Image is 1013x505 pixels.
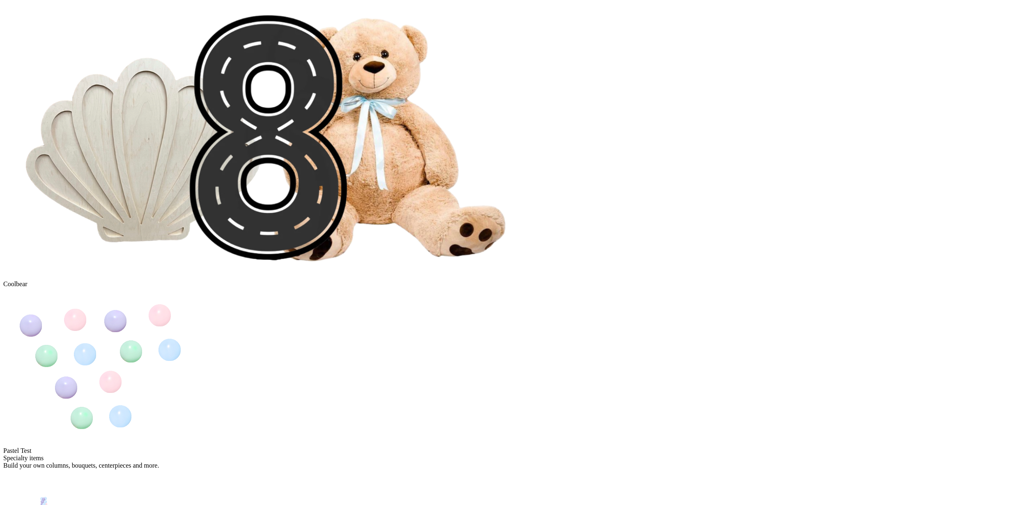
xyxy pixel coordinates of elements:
div: Coolbear [3,280,1010,288]
div: Build your own columns, bouquets, centerpieces and more. [3,462,1010,469]
div: Specialty items [3,454,1010,462]
img: Pastel Test [3,288,197,445]
div: Pastel Test [3,447,1010,454]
